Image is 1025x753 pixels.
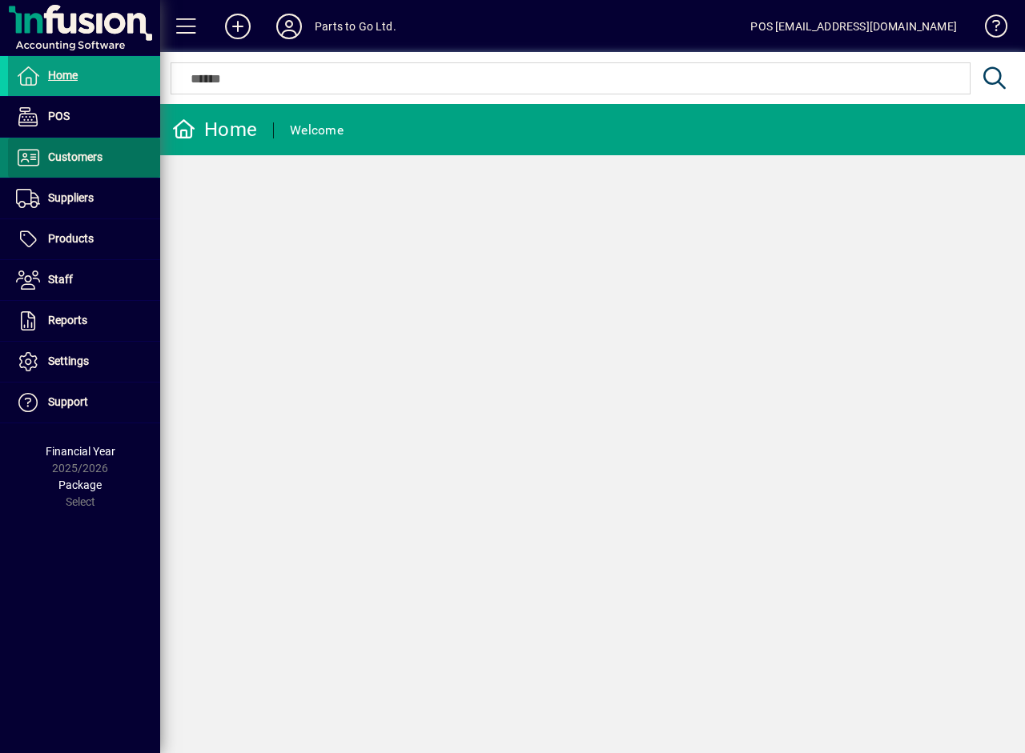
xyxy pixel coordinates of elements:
[48,191,94,204] span: Suppliers
[48,395,88,408] span: Support
[48,314,87,326] span: Reports
[8,342,160,382] a: Settings
[8,178,160,218] a: Suppliers
[8,301,160,341] a: Reports
[290,118,344,143] div: Welcome
[8,383,160,423] a: Support
[8,260,160,300] a: Staff
[973,3,1005,55] a: Knowledge Base
[48,69,78,82] span: Home
[750,14,957,39] div: POS [EMAIL_ADDRESS][DOMAIN_NAME]
[46,445,115,458] span: Financial Year
[48,110,70,122] span: POS
[315,14,396,39] div: Parts to Go Ltd.
[48,150,102,163] span: Customers
[48,273,73,286] span: Staff
[212,12,263,41] button: Add
[48,232,94,245] span: Products
[8,97,160,137] a: POS
[172,117,257,142] div: Home
[263,12,315,41] button: Profile
[8,138,160,178] a: Customers
[58,479,102,491] span: Package
[48,354,89,367] span: Settings
[8,219,160,259] a: Products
